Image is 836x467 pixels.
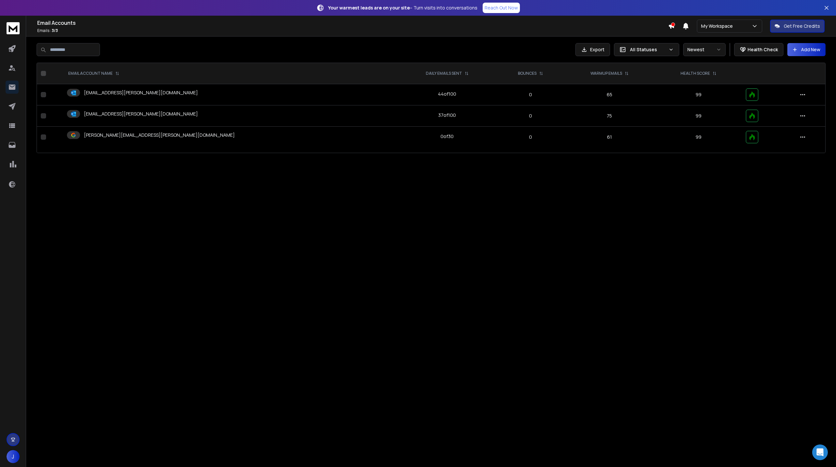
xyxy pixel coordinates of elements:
[812,444,828,460] div: Open Intercom Messenger
[564,84,655,105] td: 65
[501,113,560,119] p: 0
[438,112,456,118] div: 37 of 100
[483,3,520,13] a: Reach Out Now
[681,71,710,76] p: HEALTH SCORE
[84,132,235,138] p: [PERSON_NAME][EMAIL_ADDRESS][PERSON_NAME][DOMAIN_NAME]
[7,450,20,463] button: J
[770,20,825,33] button: Get Free Credits
[328,5,477,11] p: – Turn visits into conversations
[7,22,20,34] img: logo
[784,23,820,29] p: Get Free Credits
[426,71,462,76] p: DAILY EMAILS SENT
[441,133,454,140] div: 0 of 30
[485,5,518,11] p: Reach Out Now
[734,43,783,56] button: Health Check
[37,19,668,27] h1: Email Accounts
[438,91,456,97] div: 44 of 100
[328,5,410,11] strong: Your warmest leads are on your site
[52,28,58,33] span: 3 / 3
[787,43,826,56] button: Add New
[655,105,742,127] td: 99
[501,91,560,98] p: 0
[501,134,560,140] p: 0
[84,111,198,117] p: [EMAIL_ADDRESS][PERSON_NAME][DOMAIN_NAME]
[564,127,655,148] td: 61
[575,43,610,56] button: Export
[655,84,742,105] td: 99
[518,71,537,76] p: BOUNCES
[68,71,119,76] div: EMAIL ACCOUNT NAME
[683,43,726,56] button: Newest
[564,105,655,127] td: 75
[655,127,742,148] td: 99
[37,28,668,33] p: Emails :
[701,23,735,29] p: My Workspace
[84,89,198,96] p: [EMAIL_ADDRESS][PERSON_NAME][DOMAIN_NAME]
[748,46,778,53] p: Health Check
[630,46,666,53] p: All Statuses
[590,71,622,76] p: WARMUP EMAILS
